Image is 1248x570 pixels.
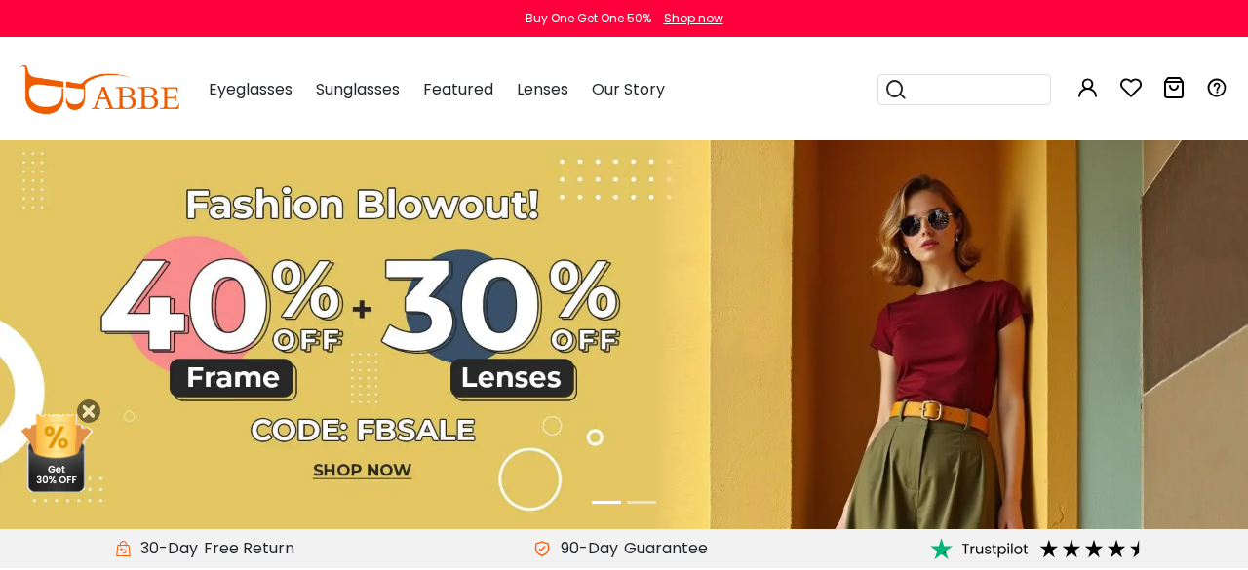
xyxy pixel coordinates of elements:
[19,65,179,114] img: abbeglasses.com
[198,537,300,560] div: Free Return
[19,414,93,492] img: mini welcome offer
[209,78,292,100] span: Eyeglasses
[131,537,198,560] span: 30-Day
[423,78,493,100] span: Featured
[316,78,400,100] span: Sunglasses
[664,10,723,27] div: Shop now
[654,10,723,26] a: Shop now
[517,78,568,100] span: Lenses
[526,10,651,27] div: Buy One Get One 50%
[592,78,665,100] span: Our Story
[551,537,618,560] span: 90-Day
[618,537,714,560] div: Guarantee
